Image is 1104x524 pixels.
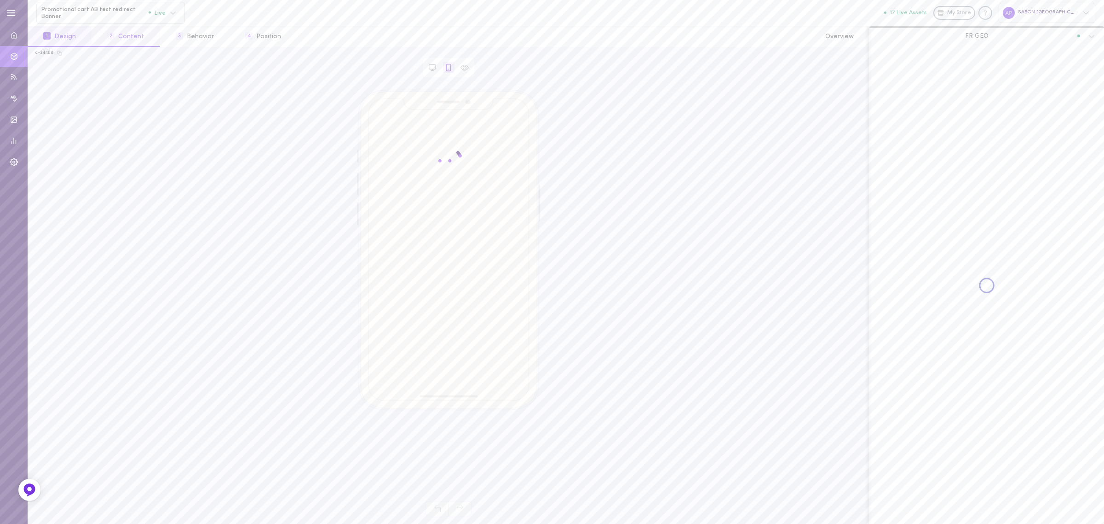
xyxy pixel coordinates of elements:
span: 4 [245,32,253,40]
span: Promotional cart AB test redirect Banner [41,6,149,20]
button: 1Design [28,26,92,47]
span: Live [149,10,166,16]
img: Feedback Button [23,483,36,497]
div: SABON [GEOGRAPHIC_DATA] [999,3,1095,23]
span: 2 [107,32,115,40]
button: 3Behavior [160,26,230,47]
span: 3 [176,32,183,40]
a: 17 Live Assets [884,10,933,16]
div: c-34468 [35,50,54,56]
button: 4Position [230,26,297,47]
span: Redo [448,501,471,516]
button: 17 Live Assets [884,10,927,16]
span: FR GEO [965,32,989,40]
span: Undo [425,501,448,516]
button: Overview [810,26,869,47]
div: Knowledge center [978,6,992,20]
span: My Store [947,9,971,17]
a: My Store [933,6,975,20]
button: 2Content [92,26,160,47]
span: 1 [43,32,51,40]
